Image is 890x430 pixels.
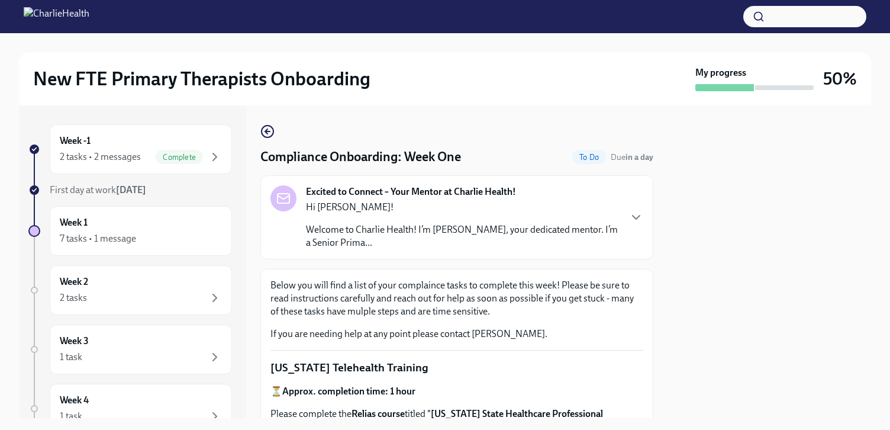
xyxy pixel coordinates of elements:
strong: [DATE] [116,184,146,195]
strong: My progress [695,66,746,79]
a: Week -12 tasks • 2 messagesComplete [28,124,232,174]
h6: Week -1 [60,134,91,147]
a: First day at work[DATE] [28,184,232,197]
span: First day at work [50,184,146,195]
div: 2 tasks [60,291,87,304]
span: To Do [572,153,606,162]
span: Complete [156,153,203,162]
strong: in a day [625,152,653,162]
strong: Relias course [352,408,405,419]
h2: New FTE Primary Therapists Onboarding [33,67,370,91]
p: [US_STATE] Telehealth Training [270,360,643,376]
strong: Excited to Connect – Your Mentor at Charlie Health! [306,185,516,198]
a: Week 17 tasks • 1 message [28,206,232,256]
h4: Compliance Onboarding: Week One [260,148,461,166]
a: Week 22 tasks [28,265,232,315]
span: August 24th, 2025 07:00 [611,152,653,163]
h6: Week 3 [60,335,89,348]
p: Hi [PERSON_NAME]! [306,201,620,214]
p: If you are needing help at any point please contact [PERSON_NAME]. [270,328,643,341]
p: ⏳ [270,385,643,398]
div: 1 task [60,351,82,364]
h6: Week 4 [60,394,89,407]
strong: Approx. completion time: 1 hour [282,386,415,397]
h6: Week 2 [60,275,88,288]
h6: Week 1 [60,216,88,229]
img: CharlieHealth [24,7,89,26]
p: Welcome to Charlie Health! I’m [PERSON_NAME], your dedicated mentor. I’m a Senior Prima... [306,223,620,249]
div: 2 tasks • 2 messages [60,150,141,163]
p: Below you will find a list of your complaince tasks to complete this week! Please be sure to read... [270,279,643,318]
span: Due [611,152,653,162]
div: 1 task [60,410,82,423]
h3: 50% [823,68,857,89]
div: 7 tasks • 1 message [60,232,136,245]
a: Week 31 task [28,325,232,374]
